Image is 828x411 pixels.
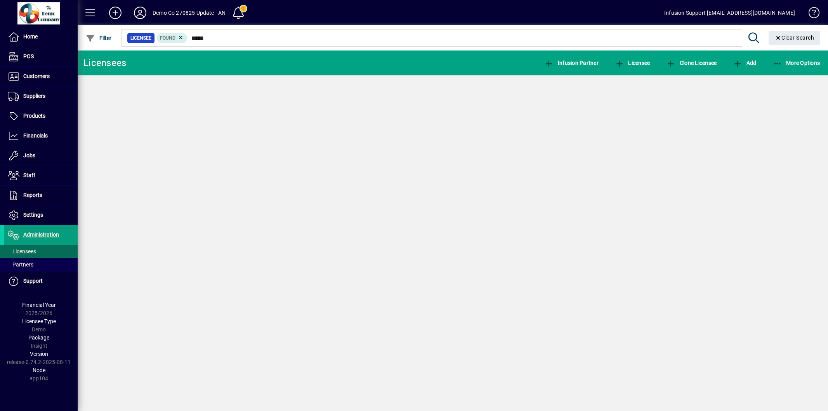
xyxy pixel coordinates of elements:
a: Knowledge Base [803,2,818,27]
button: Add [103,6,128,20]
span: Licensee Type [22,318,56,324]
span: Partners [8,261,33,268]
a: Partners [4,258,78,271]
button: More Options [771,56,822,70]
span: Licensee [130,34,151,42]
a: Jobs [4,146,78,165]
a: Home [4,27,78,47]
a: POS [4,47,78,66]
span: Financials [23,132,48,139]
div: Infusion Support [EMAIL_ADDRESS][DOMAIN_NAME] [664,7,795,19]
span: POS [23,53,34,59]
span: Add [733,60,756,66]
span: Clone Licensee [666,60,717,66]
span: Jobs [23,152,35,158]
a: Suppliers [4,87,78,106]
button: Clear [769,31,821,45]
span: Staff [23,172,35,178]
mat-chip: Found Status: Found [157,33,187,43]
a: Customers [4,67,78,86]
a: Staff [4,166,78,185]
span: Version [30,351,48,357]
span: Settings [23,212,43,218]
a: Settings [4,205,78,225]
a: Licensees [4,245,78,258]
span: Found [160,35,175,41]
span: Reports [23,192,42,198]
button: Filter [84,31,114,45]
span: Products [23,113,45,119]
span: Infusion Partner [544,60,599,66]
span: Package [28,334,49,341]
span: Clear Search [775,35,814,41]
button: Infusion Partner [542,56,601,70]
a: Financials [4,126,78,146]
a: Support [4,272,78,291]
button: Profile [128,6,153,20]
button: Licensee [613,56,652,70]
a: Reports [4,186,78,205]
span: Licensees [8,248,36,254]
span: Node [33,367,45,373]
span: Suppliers [23,93,45,99]
a: Products [4,106,78,126]
span: Support [23,278,43,284]
button: Clone Licensee [664,56,719,70]
span: Filter [86,35,112,41]
span: Financial Year [22,302,56,308]
span: Customers [23,73,50,79]
span: Administration [23,232,59,238]
span: More Options [773,60,820,66]
div: Licensees [83,57,126,69]
button: Add [731,56,758,70]
div: Demo Co 270825 Update - AN [153,7,226,19]
span: Home [23,33,38,40]
span: Licensee [615,60,650,66]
